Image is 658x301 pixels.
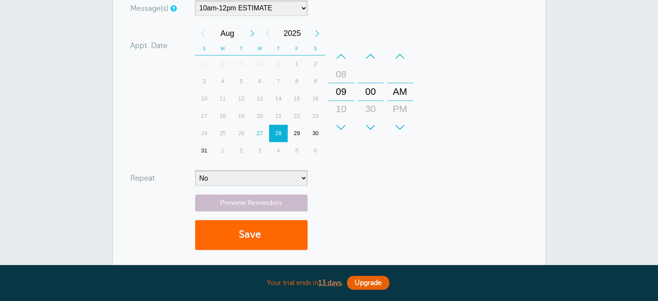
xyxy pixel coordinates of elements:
[288,125,306,142] div: Friday, August 29
[232,73,250,90] div: 5
[250,142,269,159] div: 3
[269,107,288,125] div: Thursday, August 21
[288,73,306,90] div: 8
[195,125,214,142] div: 24
[250,90,269,107] div: Wednesday, August 13
[288,55,306,73] div: 1
[288,73,306,90] div: Friday, August 8
[306,125,325,142] div: 30
[288,90,306,107] div: 15
[306,142,325,159] div: Saturday, September 6
[213,42,232,55] th: M
[213,55,232,73] div: 28
[195,107,214,125] div: Sunday, August 17
[331,118,352,135] div: 11
[269,142,288,159] div: 4
[250,90,269,107] div: 13
[232,142,250,159] div: 2
[250,55,269,73] div: 30
[390,100,411,118] div: PM
[195,73,214,90] div: 3
[130,4,168,12] label: Message(s)
[331,66,352,83] div: 08
[250,42,269,55] th: W
[195,55,214,73] div: Sunday, July 27
[130,174,155,182] label: Repeat
[328,48,354,136] div: Hours
[250,107,269,125] div: Wednesday, August 20
[213,90,232,107] div: 11
[318,279,342,287] a: 13 days
[195,142,214,159] div: 31
[306,73,325,90] div: Saturday, August 9
[213,125,232,142] div: Monday, August 25
[213,107,232,125] div: 18
[232,55,250,73] div: 29
[306,125,325,142] div: Saturday, August 30
[195,55,214,73] div: 27
[390,83,411,100] div: AM
[213,73,232,90] div: 4
[195,220,308,250] button: Save
[269,90,288,107] div: Thursday, August 14
[269,42,288,55] th: T
[360,83,381,100] div: 00
[244,25,260,42] div: Next Month
[306,142,325,159] div: 6
[232,90,250,107] div: Tuesday, August 12
[288,142,306,159] div: Friday, September 5
[309,25,325,42] div: Next Year
[232,42,250,55] th: T
[306,107,325,125] div: 23
[269,107,288,125] div: 21
[195,42,214,55] th: S
[213,142,232,159] div: 1
[306,107,325,125] div: Saturday, August 23
[232,125,250,142] div: Tuesday, August 26
[306,90,325,107] div: 16
[195,73,214,90] div: Sunday, August 3
[250,55,269,73] div: Wednesday, July 30
[195,194,308,211] a: Preview Reminders
[213,90,232,107] div: Monday, August 11
[260,25,276,42] div: Previous Year
[195,125,214,142] div: Sunday, August 24
[331,100,352,118] div: 10
[195,107,214,125] div: 17
[250,73,269,90] div: 6
[288,142,306,159] div: 5
[347,276,389,290] a: Upgrade
[250,107,269,125] div: 20
[195,90,214,107] div: 10
[306,55,325,73] div: 2
[232,125,250,142] div: 26
[306,55,325,73] div: Saturday, August 2
[250,125,269,142] div: 27
[269,142,288,159] div: Thursday, September 4
[288,55,306,73] div: Friday, August 1
[213,142,232,159] div: Monday, September 1
[211,25,244,42] span: August
[306,90,325,107] div: Saturday, August 16
[288,107,306,125] div: 22
[269,55,288,73] div: Thursday, July 31
[288,42,306,55] th: F
[232,107,250,125] div: 19
[358,48,384,136] div: Minutes
[195,90,214,107] div: Sunday, August 10
[331,83,352,100] div: 09
[232,55,250,73] div: Tuesday, July 29
[130,42,167,49] label: Appt. Date
[276,25,309,42] span: 2025
[360,100,381,118] div: 30
[250,142,269,159] div: Wednesday, September 3
[232,107,250,125] div: Tuesday, August 19
[232,73,250,90] div: Tuesday, August 5
[113,274,546,292] div: Your trial ends in .
[170,6,176,11] a: Simple templates and custom messages will use the reminder schedule set under Settings > Reminder...
[232,90,250,107] div: 12
[250,125,269,142] div: Today, Wednesday, August 27
[195,142,214,159] div: Sunday, August 31
[269,125,288,142] div: 28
